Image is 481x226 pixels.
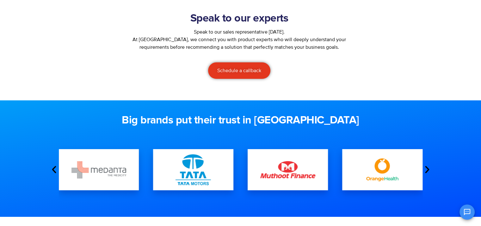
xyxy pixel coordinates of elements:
h2: Speak to our experts [127,12,352,25]
img: medanta [71,161,126,179]
a: Schedule a callback [208,62,270,79]
div: Speak to our sales representative [DATE]. [127,28,352,36]
p: At [GEOGRAPHIC_DATA], we connect you with product experts who will deeply understand your require... [127,36,352,51]
div: Image Carousel [59,136,422,203]
div: 5 / 16 [59,149,139,190]
img: Tata Motors [166,142,221,197]
h2: Big brands put their trust in [GEOGRAPHIC_DATA] [49,114,432,127]
img: Orange Healthcare [355,155,410,184]
button: Open chat [459,204,475,220]
img: Muthoot-Finance-Logo-PNG [260,161,315,178]
div: 8 / 16 [342,149,422,190]
span: Schedule a callback [217,68,261,73]
div: 6 / 16 [153,149,233,190]
div: 7 / 16 [248,149,328,190]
